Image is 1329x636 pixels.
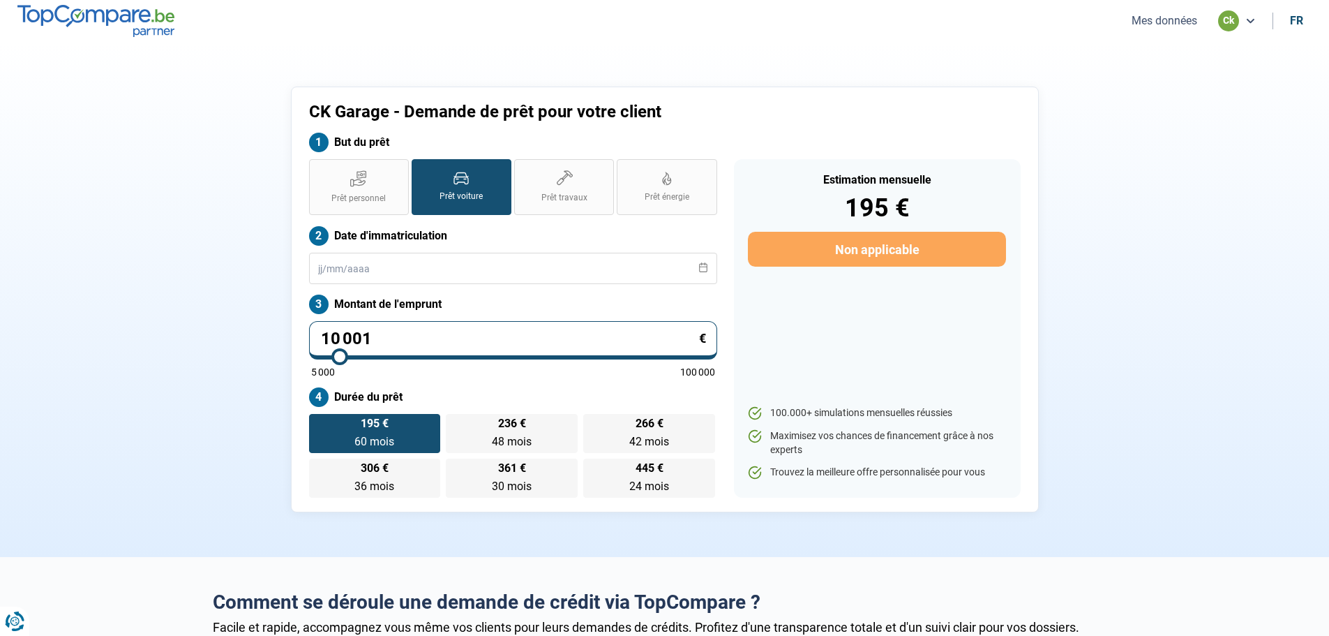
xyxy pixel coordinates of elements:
[440,191,483,202] span: Prêt voiture
[748,175,1005,186] div: Estimation mensuelle
[309,226,717,246] label: Date d'immatriculation
[636,463,663,474] span: 445 €
[541,192,587,204] span: Prêt travaux
[645,191,689,203] span: Prêt énergie
[498,463,526,474] span: 361 €
[1290,14,1303,27] div: fr
[748,232,1005,267] button: Non applicable
[748,429,1005,457] li: Maximisez vos chances de financement grâce à nos experts
[1127,13,1201,28] button: Mes données
[213,620,1117,635] div: Facile et rapide, accompagnez vous même vos clients pour leurs demandes de crédits. Profitez d'un...
[361,418,389,429] span: 195 €
[354,480,394,493] span: 36 mois
[748,195,1005,221] div: 195 €
[311,367,335,377] span: 5 000
[354,435,394,448] span: 60 mois
[629,480,669,493] span: 24 mois
[492,480,532,493] span: 30 mois
[309,102,839,122] h1: CK Garage - Demande de prêt pour votre client
[309,253,717,284] input: jj/mm/aaaa
[492,435,532,448] span: 48 mois
[309,295,717,314] label: Montant de l'emprunt
[1218,10,1239,31] div: ck
[629,435,669,448] span: 42 mois
[636,418,663,429] span: 266 €
[361,463,389,474] span: 306 €
[699,332,706,345] span: €
[748,466,1005,480] li: Trouvez la meilleure offre personnalisée pour vous
[309,387,717,407] label: Durée du prêt
[498,418,526,429] span: 236 €
[331,193,386,205] span: Prêt personnel
[309,133,717,152] label: But du prêt
[17,5,174,36] img: TopCompare.be
[748,406,1005,420] li: 100.000+ simulations mensuelles réussies
[213,591,1117,614] h2: Comment se déroule une demande de crédit via TopCompare ?
[680,367,715,377] span: 100 000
